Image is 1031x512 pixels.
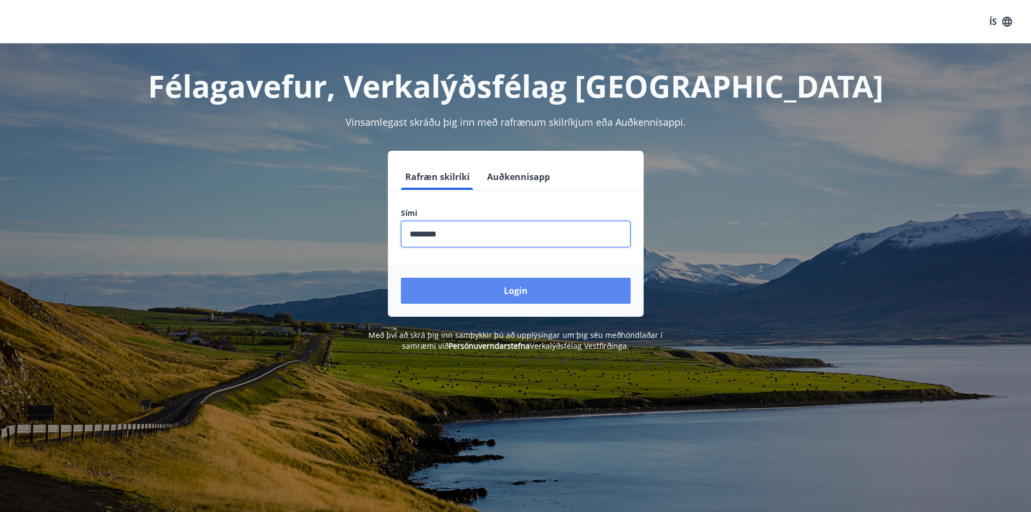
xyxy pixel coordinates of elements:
span: Með því að skrá þig inn samþykkir þú að upplýsingar um þig séu meðhöndlaðar í samræmi við Verkalý... [368,330,663,351]
label: Sími [401,208,631,219]
button: Auðkennisapp [483,164,554,190]
button: Login [401,278,631,304]
button: ÍS [983,12,1018,31]
span: Vinsamlegast skráðu þig inn með rafrænum skilríkjum eða Auðkennisappi. [346,116,686,129]
a: Persónuverndarstefna [449,341,530,351]
button: Rafræn skilríki [401,164,474,190]
h1: Félagavefur, Verkalýðsfélag [GEOGRAPHIC_DATA] [139,65,893,106]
